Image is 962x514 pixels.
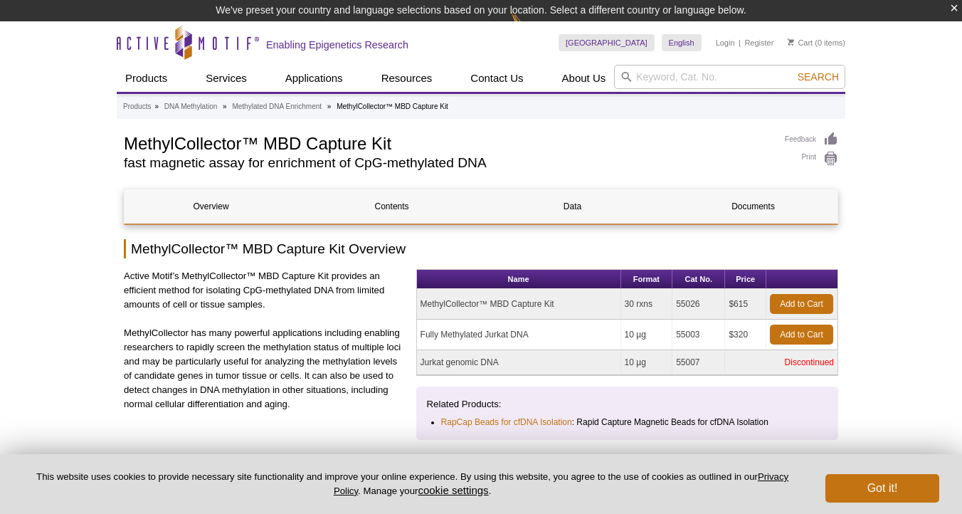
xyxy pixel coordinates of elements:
th: Format [621,270,673,289]
td: 10 µg [621,320,673,350]
a: RapCap Beads for cfDNA Isolation [441,415,572,429]
td: 55026 [672,289,725,320]
a: Privacy Policy [334,471,788,495]
td: $615 [725,289,766,320]
img: Your Cart [788,38,794,46]
a: Contact Us [462,65,532,92]
td: Fully Methylated Jurkat DNA [417,320,621,350]
p: This website uses cookies to provide necessary site functionality and improve your online experie... [23,471,802,498]
a: Add to Cart [770,325,833,345]
a: [GEOGRAPHIC_DATA] [559,34,655,51]
h2: MethylCollector™ MBD Capture Kit Overview [124,239,838,258]
a: Register [744,38,773,48]
h1: MethylCollector™ MBD Capture Kit [124,132,771,153]
span: Search [798,71,839,83]
a: DNA Methylation [164,100,217,113]
h2: Enabling Epigenetics Research [266,38,408,51]
h2: fast magnetic assay for enrichment of CpG-methylated DNA [124,157,771,169]
td: 55003 [672,320,725,350]
li: » [327,103,332,110]
a: Applications [277,65,351,92]
li: MethylCollector™ MBD Capture Kit [337,103,448,110]
a: Login [716,38,735,48]
p: Active Motif’s MethylCollector™ MBD Capture Kit provides an efficient method for isolating CpG-me... [124,269,406,312]
button: cookie settings [418,484,488,496]
a: Resources [373,65,441,92]
td: MethylCollector™ MBD Capture Kit [417,289,621,320]
th: Name [417,270,621,289]
td: 30 rxns [621,289,673,320]
a: Services [197,65,255,92]
a: Products [123,100,151,113]
p: MethylCollector has many powerful applications including enabling researchers to rapidly screen t... [124,326,406,411]
img: Change Here [511,11,549,44]
a: Products [117,65,176,92]
li: » [154,103,159,110]
th: Price [725,270,766,289]
button: Got it! [825,474,939,503]
a: Documents [667,189,840,224]
a: English [662,34,702,51]
a: Methylated DNA Enrichment [232,100,322,113]
input: Keyword, Cat. No. [614,65,845,89]
a: Print [785,151,838,167]
a: Data [486,189,659,224]
a: Overview [125,189,297,224]
a: Contents [305,189,478,224]
th: Cat No. [672,270,725,289]
td: Jurkat genomic DNA [417,350,621,375]
li: | [739,34,741,51]
td: $320 [725,320,766,350]
a: About Us [554,65,615,92]
td: 55007 [672,350,725,375]
a: Feedback [785,132,838,147]
td: 10 µg [621,350,673,375]
li: : Rapid Capture Magnetic Beads for cfDNA Isolation [441,415,815,429]
li: (0 items) [788,34,845,51]
a: Cart [788,38,813,48]
li: » [223,103,227,110]
a: Add to Cart [770,294,833,314]
p: Related Products: [427,397,828,411]
button: Search [793,70,843,83]
td: Discontinued [725,350,837,375]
